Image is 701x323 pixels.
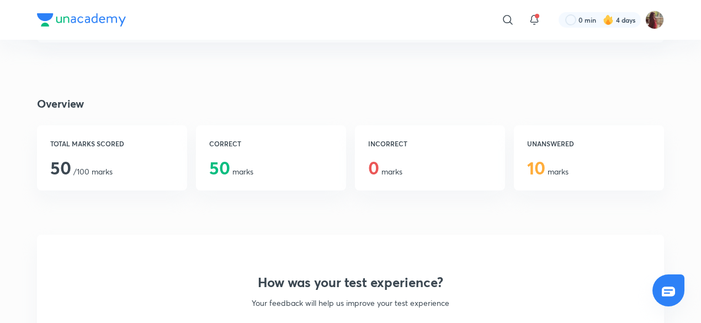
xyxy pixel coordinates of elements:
h4: Overview [37,96,664,112]
h6: CORRECT [209,139,333,149]
span: /100 marks [50,166,113,177]
img: Company Logo [37,13,126,27]
img: Srishti Sharma [645,10,664,29]
h6: TOTAL MARKS SCORED [50,139,174,149]
img: streak [603,14,614,25]
span: marks [527,166,569,177]
span: 50 [50,156,71,179]
span: 0 [368,156,379,179]
span: marks [209,166,253,177]
p: Your feedback will help us improve your test experience [77,297,624,309]
h6: INCORRECT [368,139,492,149]
h3: How was your test experience? [77,274,624,290]
span: marks [368,166,402,177]
h6: UNANSWERED [527,139,651,149]
span: 50 [209,156,230,179]
span: 10 [527,156,545,179]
